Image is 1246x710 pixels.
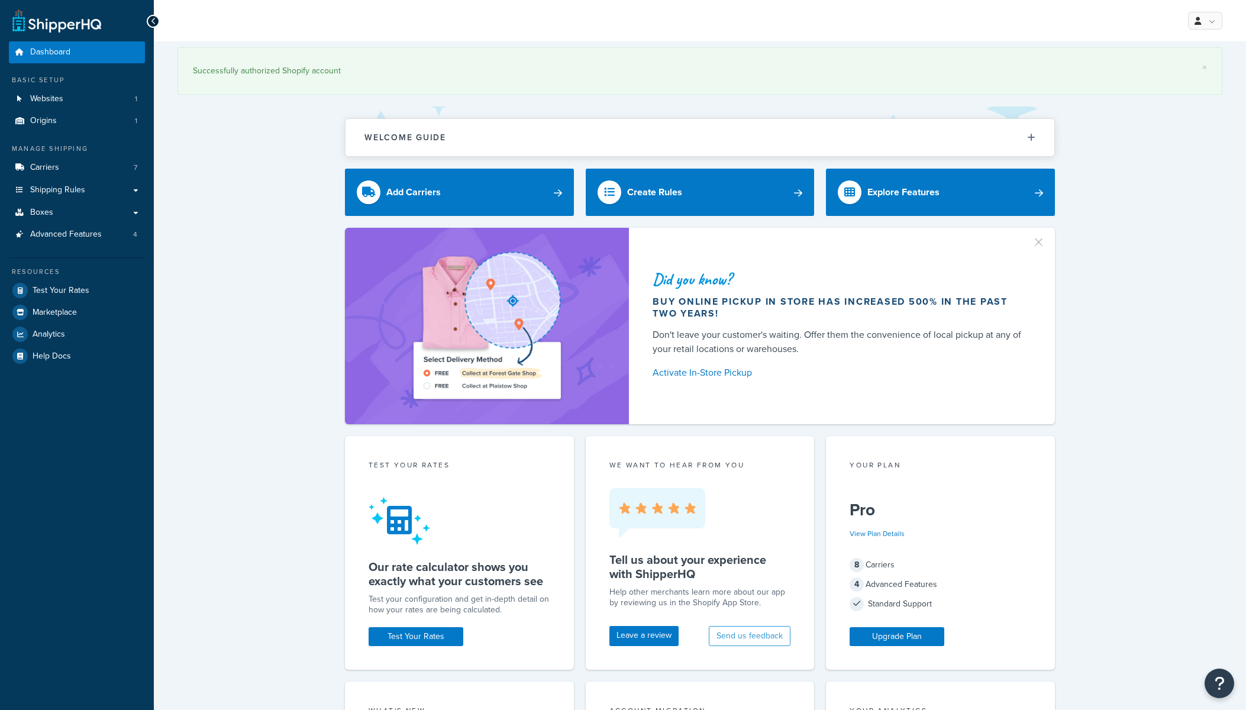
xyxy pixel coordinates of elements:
[609,460,791,470] p: we want to hear from you
[345,169,574,216] a: Add Carriers
[9,224,145,246] a: Advanced Features4
[33,308,77,318] span: Marketplace
[346,119,1054,156] button: Welcome Guide
[9,88,145,110] li: Websites
[826,169,1055,216] a: Explore Features
[9,75,145,85] div: Basic Setup
[364,133,446,142] h2: Welcome Guide
[867,184,940,201] div: Explore Features
[9,157,145,179] a: Carriers7
[586,169,815,216] a: Create Rules
[709,626,790,646] button: Send us feedback
[9,267,145,277] div: Resources
[1205,669,1234,698] button: Open Resource Center
[193,63,1207,79] div: Successfully authorized Shopify account
[653,328,1027,356] div: Don't leave your customer's waiting. Offer them the convenience of local pickup at any of your re...
[9,41,145,63] a: Dashboard
[609,626,679,646] a: Leave a review
[9,202,145,224] a: Boxes
[134,163,137,173] span: 7
[850,627,944,646] a: Upgrade Plan
[9,302,145,323] a: Marketplace
[30,163,59,173] span: Carriers
[9,110,145,132] li: Origins
[9,110,145,132] a: Origins1
[850,557,1031,573] div: Carriers
[627,184,682,201] div: Create Rules
[380,246,594,406] img: ad-shirt-map-b0359fc47e01cab431d101c4b569394f6a03f54285957d908178d52f29eb9668.png
[9,324,145,345] a: Analytics
[9,157,145,179] li: Carriers
[9,179,145,201] a: Shipping Rules
[33,286,89,296] span: Test Your Rates
[850,528,905,539] a: View Plan Details
[9,280,145,301] a: Test Your Rates
[135,94,137,104] span: 1
[386,184,441,201] div: Add Carriers
[653,364,1027,381] a: Activate In-Store Pickup
[850,501,1031,519] h5: Pro
[369,560,550,588] h5: Our rate calculator shows you exactly what your customers see
[369,594,550,615] div: Test your configuration and get in-depth detail on how your rates are being calculated.
[653,271,1027,288] div: Did you know?
[135,116,137,126] span: 1
[850,577,864,592] span: 4
[850,576,1031,593] div: Advanced Features
[33,330,65,340] span: Analytics
[850,558,864,572] span: 8
[30,185,85,195] span: Shipping Rules
[9,88,145,110] a: Websites1
[30,208,53,218] span: Boxes
[369,460,550,473] div: Test your rates
[609,587,791,608] p: Help other merchants learn more about our app by reviewing us in the Shopify App Store.
[33,351,71,362] span: Help Docs
[30,230,102,240] span: Advanced Features
[1202,63,1207,72] a: ×
[133,230,137,240] span: 4
[30,116,57,126] span: Origins
[30,94,63,104] span: Websites
[850,460,1031,473] div: Your Plan
[609,553,791,581] h5: Tell us about your experience with ShipperHQ
[9,144,145,154] div: Manage Shipping
[369,627,463,646] a: Test Your Rates
[9,224,145,246] li: Advanced Features
[9,346,145,367] a: Help Docs
[653,296,1027,319] div: Buy online pickup in store has increased 500% in the past two years!
[30,47,70,57] span: Dashboard
[850,596,1031,612] div: Standard Support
